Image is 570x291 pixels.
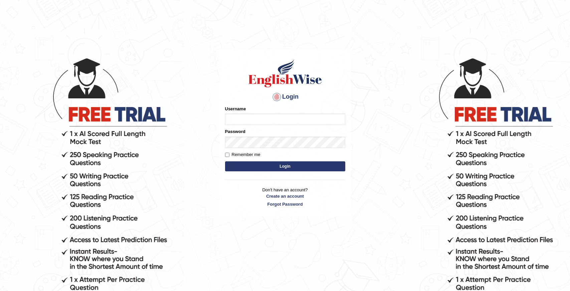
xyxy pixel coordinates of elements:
label: Username [225,106,246,112]
img: Logo of English Wise sign in for intelligent practice with AI [247,58,323,88]
p: Don't have an account? [225,187,345,207]
a: Create an account [225,193,345,199]
h4: Login [225,92,345,102]
button: Login [225,161,345,171]
label: Remember me [225,151,260,158]
input: Remember me [225,153,229,157]
a: Forgot Password [225,201,345,207]
label: Password [225,128,245,135]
